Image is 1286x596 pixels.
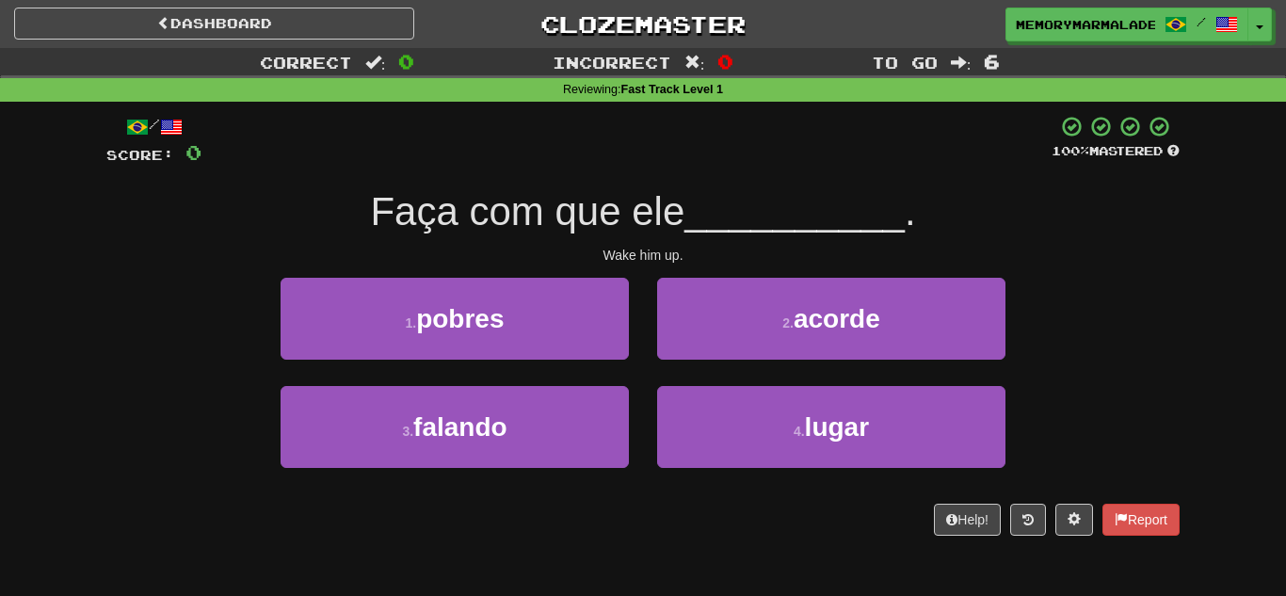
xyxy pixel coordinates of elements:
span: Faça com que ele [370,189,684,234]
small: 4 . [794,424,805,439]
a: Clozemaster [442,8,843,40]
span: pobres [416,304,504,333]
span: __________ [684,189,905,234]
span: 100 % [1052,143,1089,158]
span: acorde [794,304,880,333]
small: 2 . [782,315,794,330]
span: To go [872,53,938,72]
button: 1.pobres [281,278,629,360]
span: : [365,55,386,71]
span: 6 [984,50,1000,72]
span: falando [413,412,507,442]
span: 0 [398,50,414,72]
div: Mastered [1052,143,1180,160]
button: 3.falando [281,386,629,468]
button: 2.acorde [657,278,1005,360]
button: Help! [934,504,1001,536]
span: Score: [106,147,174,163]
a: Dashboard [14,8,414,40]
span: . [905,189,916,234]
button: 4.lugar [657,386,1005,468]
div: / [106,115,201,138]
span: 0 [185,140,201,164]
span: lugar [805,412,869,442]
span: : [951,55,972,71]
small: 1 . [405,315,416,330]
div: Wake him up. [106,246,1180,265]
span: 0 [717,50,733,72]
a: MemoryMarmalade / [1005,8,1248,41]
span: Incorrect [553,53,671,72]
span: MemoryMarmalade [1016,16,1155,33]
span: : [684,55,705,71]
button: Report [1102,504,1180,536]
button: Round history (alt+y) [1010,504,1046,536]
span: / [1197,15,1206,28]
strong: Fast Track Level 1 [621,83,724,96]
small: 3 . [402,424,413,439]
span: Correct [260,53,352,72]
